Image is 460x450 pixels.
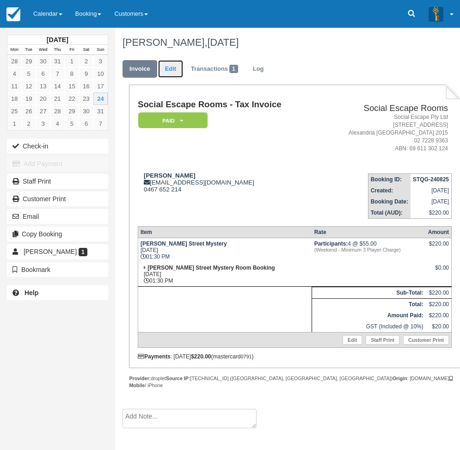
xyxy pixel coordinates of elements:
[22,45,36,55] th: Tue
[79,105,93,117] a: 30
[65,92,79,105] a: 22
[25,289,38,296] b: Help
[7,92,22,105] a: 18
[22,105,36,117] a: 26
[7,156,108,171] button: Add Payment
[6,7,20,21] img: checkfront-main-nav-mini-logo.png
[184,60,245,78] a: Transactions1
[426,287,452,298] td: $220.00
[428,265,449,278] div: $0.00
[65,80,79,92] a: 15
[411,207,452,219] td: $220.00
[7,80,22,92] a: 11
[368,196,411,207] th: Booking Date:
[79,55,93,68] a: 2
[366,335,399,345] a: Staff Print
[343,335,362,345] a: Edit
[50,117,65,130] a: 4
[22,92,36,105] a: 19
[93,55,108,68] a: 3
[138,112,204,129] a: Paid
[144,172,196,179] strong: [PERSON_NAME]
[7,262,108,277] button: Bookmark
[368,173,411,185] th: Booking ID:
[7,117,22,130] a: 1
[22,55,36,68] a: 29
[413,176,449,183] strong: STQG-240825
[312,310,426,321] th: Amount Paid:
[36,55,50,68] a: 30
[7,45,22,55] th: Mon
[129,376,151,381] strong: Provider:
[312,298,426,310] th: Total:
[138,172,318,193] div: [EMAIL_ADDRESS][DOMAIN_NAME] 0467 652 214
[393,376,407,381] strong: Origin
[50,105,65,117] a: 28
[158,60,183,78] a: Edit
[79,80,93,92] a: 16
[191,353,211,360] strong: $220.00
[24,248,77,255] span: [PERSON_NAME]
[129,375,460,389] div: droplet [TECHNICAL_ID] ([GEOGRAPHIC_DATA], [GEOGRAPHIC_DATA], [GEOGRAPHIC_DATA]) : [DOMAIN_NAME] ...
[246,60,271,78] a: Log
[79,68,93,80] a: 9
[7,55,22,68] a: 28
[138,353,452,360] div: : [DATE] (mastercard )
[429,6,443,21] img: A3
[138,262,312,287] td: [DATE] 01:30 PM
[93,92,108,105] a: 24
[65,117,79,130] a: 5
[50,92,65,105] a: 21
[93,117,108,130] a: 7
[411,185,452,196] td: [DATE]
[321,113,448,153] address: Social Escape Pty Ltd [STREET_ADDRESS] Alexandria [GEOGRAPHIC_DATA] 2015 02 7228 9363 ABN: 69 611...
[123,60,157,78] a: Invoice
[79,248,87,256] span: 1
[138,100,318,110] h1: Social Escape Rooms - Tax Invoice
[79,117,93,130] a: 6
[36,92,50,105] a: 20
[7,105,22,117] a: 25
[50,55,65,68] a: 31
[36,45,50,55] th: Wed
[36,80,50,92] a: 13
[138,238,312,262] td: [DATE] 01:30 PM
[141,240,227,247] strong: [PERSON_NAME] Street Mystery
[22,80,36,92] a: 12
[426,321,452,333] td: $20.00
[79,45,93,55] th: Sat
[65,68,79,80] a: 8
[50,68,65,80] a: 7
[36,117,50,130] a: 3
[321,104,448,113] h2: Social Escape Rooms
[7,285,108,300] a: Help
[7,191,108,206] a: Customer Print
[138,112,208,129] em: Paid
[7,244,108,259] a: [PERSON_NAME] 1
[65,55,79,68] a: 1
[314,247,423,253] em: (Weekend - Minimum 3 Player Charge)
[207,37,239,48] span: [DATE]
[403,335,449,345] a: Customer Print
[368,207,411,219] th: Total (AUD):
[79,92,93,105] a: 23
[93,45,108,55] th: Sun
[36,105,50,117] a: 27
[312,226,426,238] th: Rate
[138,353,171,360] strong: Payments
[93,105,108,117] a: 31
[22,68,36,80] a: 5
[7,227,108,241] button: Copy Booking
[50,45,65,55] th: Thu
[428,240,449,254] div: $220.00
[65,105,79,117] a: 29
[426,310,452,321] td: $220.00
[166,376,190,381] strong: Source IP:
[7,139,108,154] button: Check-in
[7,68,22,80] a: 4
[7,174,108,189] a: Staff Print
[93,68,108,80] a: 10
[368,185,411,196] th: Created:
[312,238,426,262] td: 4 @ $55.00
[22,117,36,130] a: 2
